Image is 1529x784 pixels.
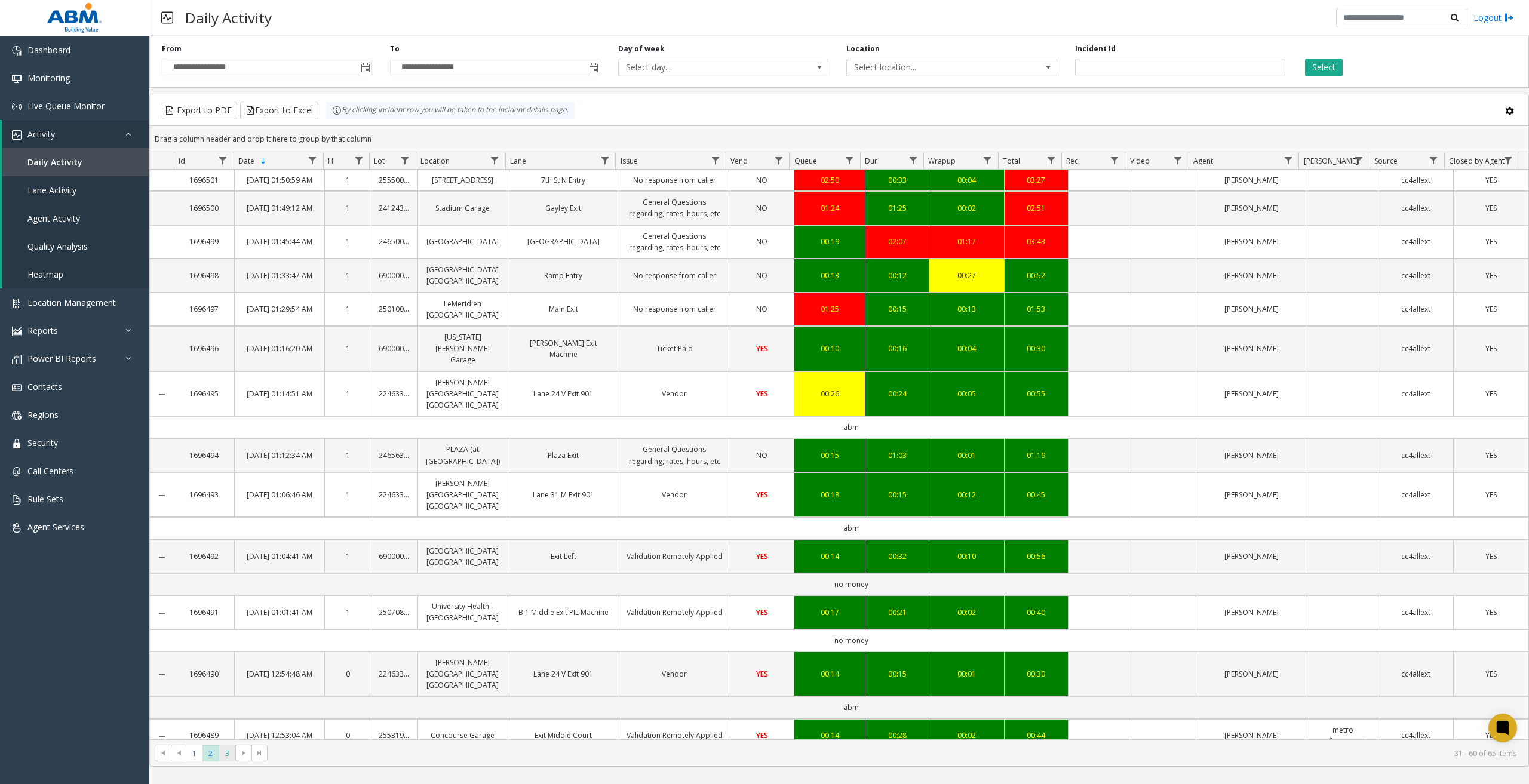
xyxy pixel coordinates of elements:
span: Lane Activity [27,185,76,196]
span: YES [756,551,768,561]
div: 01:53 [1012,303,1061,315]
a: 00:02 [937,202,997,214]
a: [DATE] 01:50:59 AM [242,174,317,186]
a: [PERSON_NAME] [1203,551,1300,562]
a: 69000048 [379,270,410,281]
a: cc4allext [1386,551,1446,562]
a: 00:26 [802,388,858,399]
a: Rec. Filter Menu [1106,152,1122,168]
a: Stadium Garage [425,202,501,214]
a: 00:10 [937,551,997,562]
span: YES [1485,450,1497,460]
a: Ticket Paid [627,343,723,354]
a: 1 [332,303,364,315]
a: cc4allext [1386,450,1446,461]
a: LeMeridien [GEOGRAPHIC_DATA] [425,298,501,321]
div: 01:25 [873,202,922,214]
a: 1 [332,236,364,247]
img: 'icon' [12,355,22,364]
div: 00:56 [1012,551,1061,562]
a: 00:33 [873,174,922,186]
a: [DATE] 01:04:41 AM [242,551,317,562]
a: H Filter Menu [351,152,367,168]
span: YES [1485,490,1497,500]
a: 1 [332,174,364,186]
span: Reports [27,325,58,336]
a: 00:19 [802,236,858,247]
img: 'icon' [12,495,22,505]
a: [STREET_ADDRESS] [425,174,501,186]
a: 69000048 [379,551,410,562]
a: 00:13 [937,303,997,315]
a: NO [738,174,787,186]
a: 00:21 [873,607,922,618]
a: YES [1461,270,1521,281]
div: 00:15 [802,450,858,461]
span: Heatmap [27,269,63,280]
div: 00:05 [937,388,997,399]
a: 01:25 [802,303,858,315]
span: Daily Activity [27,156,82,168]
a: 01:19 [1012,450,1061,461]
a: Activity [2,120,149,148]
div: 00:15 [873,303,922,315]
img: 'icon' [12,299,22,308]
a: 00:17 [802,607,858,618]
a: PLAZA (at [GEOGRAPHIC_DATA]) [425,444,501,466]
a: [GEOGRAPHIC_DATA] [425,236,501,247]
span: NO [756,203,767,213]
span: Location Management [27,297,116,308]
a: 1696495 [181,388,227,399]
a: Id Filter Menu [215,152,231,168]
div: 00:15 [873,489,922,500]
img: 'icon' [12,327,22,336]
img: infoIcon.svg [332,106,342,115]
a: 1 [332,607,364,618]
a: Quality Analysis [2,232,149,260]
button: Select [1305,59,1343,76]
img: 'icon' [12,102,22,112]
a: 03:43 [1012,236,1061,247]
a: 25550063 [379,174,410,186]
a: 7th St N Entry [515,174,612,186]
a: Collapse Details [150,390,174,399]
a: 1696498 [181,270,227,281]
span: Activity [27,128,55,140]
span: NO [756,304,767,314]
a: Parker Filter Menu [1351,152,1367,168]
a: YES [738,343,787,354]
a: cc4allext [1386,343,1446,354]
a: [PERSON_NAME] [1203,174,1300,186]
a: 00:55 [1012,388,1061,399]
a: Daily Activity [2,148,149,176]
a: 1 [332,270,364,281]
a: 02:50 [802,174,858,186]
div: 00:24 [873,388,922,399]
span: Regions [27,409,59,420]
a: University Health - [GEOGRAPHIC_DATA] [425,601,501,623]
a: 00:12 [873,270,922,281]
span: YES [756,490,768,500]
a: Exit Left [515,551,612,562]
span: YES [1485,203,1497,213]
div: 00:18 [802,489,858,500]
label: Day of week [618,44,665,54]
a: 1696501 [181,174,227,186]
a: YES [1461,202,1521,214]
button: Export to PDF [162,102,237,119]
a: 00:27 [937,270,997,281]
div: 02:51 [1012,202,1061,214]
a: YES [738,388,787,399]
a: Vendor [627,388,723,399]
a: YES [738,551,787,562]
a: 00:12 [937,489,997,500]
a: YES [1461,450,1521,461]
a: Wrapup Filter Menu [980,152,996,168]
span: Live Queue Monitor [27,100,105,112]
a: Plaza Exit [515,450,612,461]
span: Security [27,437,58,448]
img: logout [1505,11,1514,24]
